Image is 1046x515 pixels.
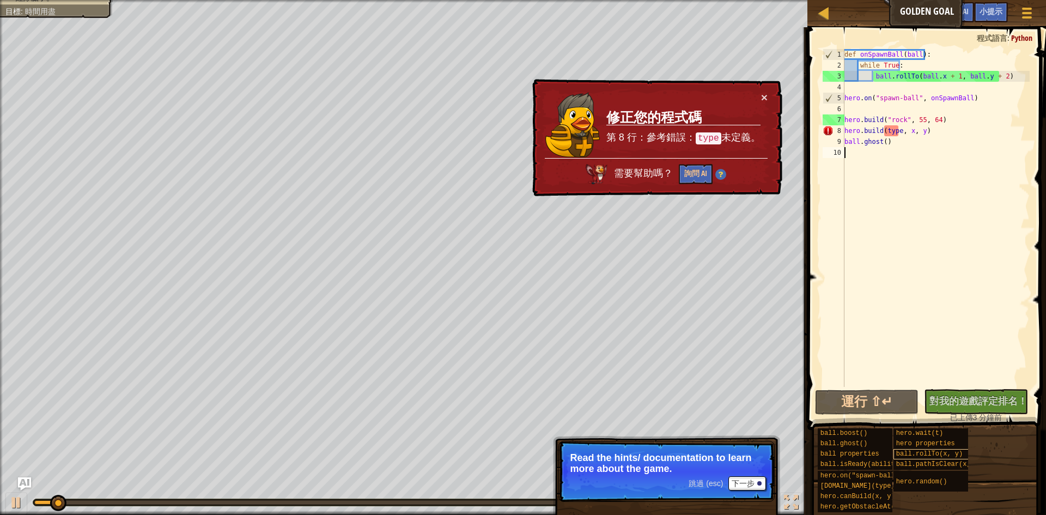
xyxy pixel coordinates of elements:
span: hero.random() [896,478,947,486]
div: 5 [823,93,844,104]
span: 小提示 [980,6,1002,16]
span: hero properties [896,440,955,447]
span: 程式語言 [977,33,1007,43]
span: hero.wait(t) [896,429,943,437]
div: 10 [823,147,844,158]
span: ball.rollTo(x, y) [896,450,963,458]
span: ball.isReady(ability) [820,461,903,468]
span: ball.boost() [820,429,867,437]
span: hero.on("spawn-ball", f) [820,472,915,480]
span: 目標 [5,7,21,16]
span: ball.pathIsClear(x, y) [896,461,982,468]
span: ball properties [820,450,879,458]
span: 對我的遊戲評定排名！ [929,394,1027,408]
span: ball.ghost() [820,440,867,447]
div: 3 分鐘前 [929,412,1023,423]
code: type [696,132,721,144]
button: 下一步 [728,476,766,490]
p: Read the hints/ documentation to learn more about the game. [570,452,763,474]
button: 詢問 AI [679,164,713,184]
button: Ctrl + P: Play [5,493,27,515]
span: 需要幫助嗎？ [614,168,676,179]
button: 運行 ⇧↵ [815,390,919,415]
span: [DOMAIN_NAME](type, x, y) [820,482,919,490]
span: 跳過 (esc) [689,479,723,488]
button: Ask AI [18,477,31,490]
div: 7 [823,114,844,125]
span: : [1007,33,1011,43]
span: Ask AI [950,6,969,16]
img: AI [586,164,607,184]
h3: 修正您的程式碼 [606,110,761,125]
div: 3 [823,71,844,82]
img: duck_tharin2.png [545,92,600,157]
img: Hint [715,169,726,180]
div: 6 [823,104,844,114]
button: Ask AI [945,2,974,22]
span: : [21,7,25,16]
span: hero.getObstacleAt(x, y) [820,503,915,511]
span: hero.canBuild(x, y) [820,493,895,500]
button: 對我的遊戲評定排名！ [924,389,1028,414]
button: × [761,92,768,103]
div: 4 [823,82,844,93]
div: 9 [823,136,844,147]
div: 2 [823,60,844,71]
div: 8 [823,125,844,136]
p: 第 8 行：參考錯誤： 未定義。 [606,131,761,145]
span: 已上傳 [950,413,973,422]
button: 切換全螢幕 [780,493,802,515]
span: 時間用盡 [25,7,56,16]
button: 顯示遊戲選單 [1013,2,1041,28]
span: Python [1011,33,1032,43]
div: 1 [823,49,844,60]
